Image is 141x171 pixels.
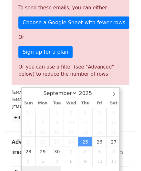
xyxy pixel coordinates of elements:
[12,138,129,145] h5: Advanced
[35,137,50,146] span: September 22, 2025
[92,146,106,156] span: October 3, 2025
[64,117,78,127] span: September 10, 2025
[77,90,100,96] input: Year
[22,117,36,127] span: September 7, 2025
[22,108,36,117] span: August 31, 2025
[50,156,64,166] span: October 7, 2025
[92,117,106,127] span: September 12, 2025
[50,101,64,105] span: Tue
[22,127,36,137] span: September 14, 2025
[92,156,106,166] span: October 10, 2025
[92,101,106,105] span: Fri
[35,101,50,105] span: Mon
[35,146,50,156] span: September 29, 2025
[18,46,73,58] a: Sign up for a plan
[12,90,84,95] small: [EMAIL_ADDRESS][DOMAIN_NAME]
[78,108,92,117] span: September 4, 2025
[64,137,78,146] span: September 24, 2025
[106,127,121,137] span: September 20, 2025
[35,117,50,127] span: September 8, 2025
[64,156,78,166] span: October 8, 2025
[50,108,64,117] span: September 2, 2025
[35,127,50,137] span: September 15, 2025
[50,127,64,137] span: September 16, 2025
[18,16,129,29] a: Choose a Google Sheet with fewer rows
[78,101,92,105] span: Thu
[106,117,121,127] span: September 13, 2025
[106,146,121,156] span: October 4, 2025
[78,137,92,146] span: September 25, 2025
[22,146,36,156] span: September 28, 2025
[106,156,121,166] span: October 11, 2025
[12,113,39,122] a: +47 more
[22,137,36,146] span: September 21, 2025
[18,34,123,41] p: Or
[64,108,78,117] span: September 3, 2025
[78,127,92,137] span: September 18, 2025
[106,137,121,146] span: September 27, 2025
[92,137,106,146] span: September 26, 2025
[50,117,64,127] span: September 9, 2025
[50,137,64,146] span: September 23, 2025
[50,146,64,156] span: September 30, 2025
[35,108,50,117] span: September 1, 2025
[18,63,123,78] div: Or you can use a filter (see "Advanced" below) to reduce the number of rows
[35,156,50,166] span: October 6, 2025
[106,101,121,105] span: Sat
[78,146,92,156] span: October 2, 2025
[22,101,36,105] span: Sun
[12,97,84,102] small: [EMAIL_ADDRESS][DOMAIN_NAME]
[64,146,78,156] span: October 1, 2025
[106,108,121,117] span: September 6, 2025
[109,140,141,171] iframe: Chat Widget
[64,127,78,137] span: September 17, 2025
[12,150,33,155] strong: Tracking
[92,108,106,117] span: September 5, 2025
[78,156,92,166] span: October 9, 2025
[78,117,92,127] span: September 11, 2025
[22,156,36,166] span: October 5, 2025
[18,5,123,11] p: To send these emails, you can either:
[12,104,84,109] small: [EMAIL_ADDRESS][DOMAIN_NAME]
[92,127,106,137] span: September 19, 2025
[64,101,78,105] span: Wed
